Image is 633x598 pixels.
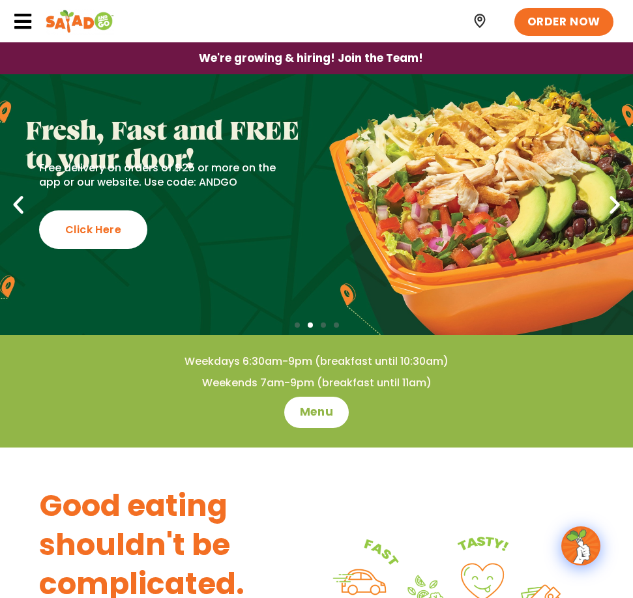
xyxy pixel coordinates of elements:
[527,14,600,30] span: ORDER NOW
[284,397,349,428] a: Menu
[603,193,626,216] div: Next slide
[39,161,276,190] p: Free delivery on orders of $25 or more on the app or our website. Use code: ANDGO
[300,405,333,420] span: Menu
[199,53,423,64] span: We're growing & hiring! Join the Team!
[321,322,326,328] span: Go to slide 3
[26,354,607,369] h4: Weekdays 6:30am-9pm (breakfast until 10:30am)
[39,210,147,249] div: Click Here
[295,322,300,328] span: Go to slide 1
[26,376,607,390] h4: Weekends 7am-9pm (breakfast until 11am)
[308,322,313,328] span: Go to slide 2
[514,8,613,36] a: ORDER NOW
[563,528,599,564] img: wpChatIcon
[46,8,114,35] img: Header logo
[179,43,443,74] a: We're growing & hiring! Join the Team!
[7,193,30,216] div: Previous slide
[334,322,339,328] span: Go to slide 4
